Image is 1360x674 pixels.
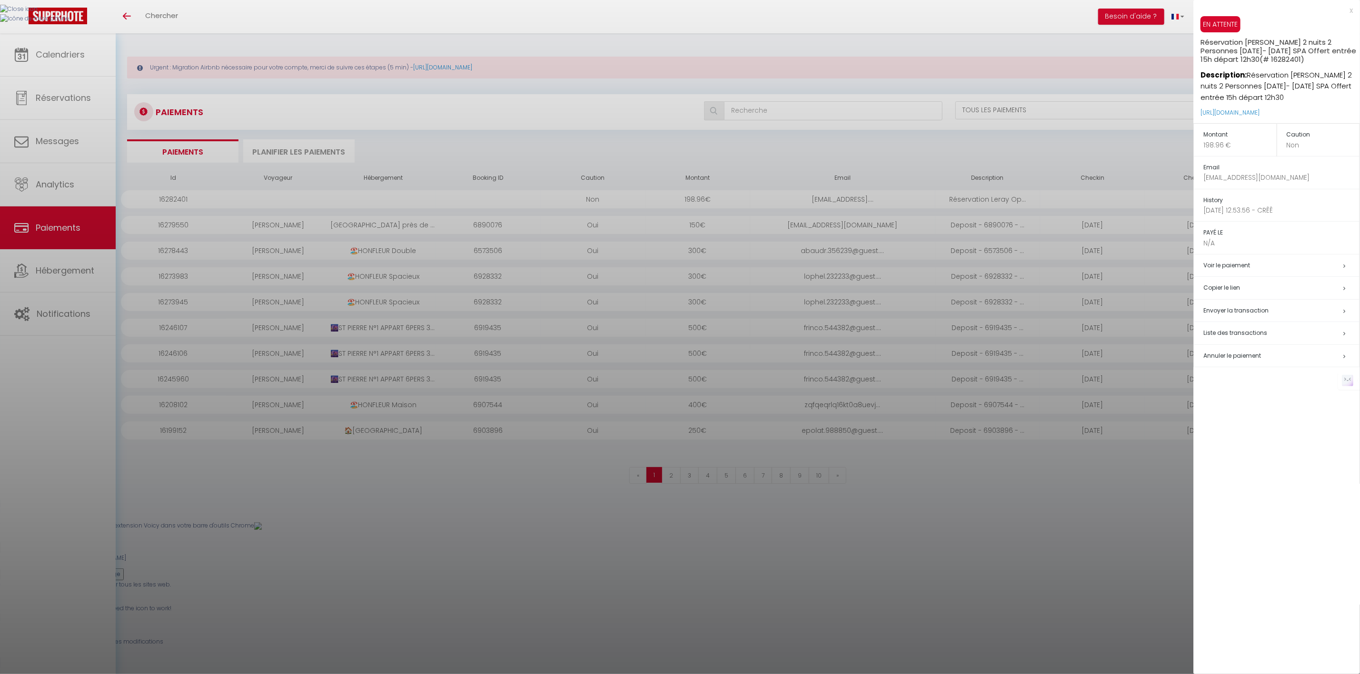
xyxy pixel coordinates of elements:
[1203,195,1360,206] h5: History
[1201,70,1247,80] strong: Description:
[1203,352,1261,360] span: Annuler le paiement
[1201,108,1260,117] a: [URL][DOMAIN_NAME]
[1260,54,1304,64] span: (# 16282401)
[1203,283,1360,293] h5: Copier le lien
[1287,140,1360,150] p: Non
[1203,129,1277,140] h5: Montant
[1287,129,1360,140] h5: Caution
[1203,261,1250,269] a: Voir le paiement
[1203,173,1360,183] p: [EMAIL_ADDRESS][DOMAIN_NAME]
[1193,5,1353,16] div: x
[1201,32,1360,64] h5: Réservation [PERSON_NAME] 2 nuits 2 Personnes [DATE]- [DATE] SPA Offert entrée 15h départ 12h30
[1203,329,1267,337] span: Liste des transactions
[1203,238,1360,248] p: N/A
[1203,306,1269,314] span: Envoyer la transaction
[1203,205,1360,215] p: [DATE] 12:53:56 - CRÊÊ
[1203,227,1360,238] h5: PAYÉ LE
[1203,140,1277,150] p: 198.96 €
[1201,64,1360,103] p: Réservation [PERSON_NAME] 2 nuits 2 Personnes [DATE]- [DATE] SPA Offert entrée 15h départ 12h30
[1201,16,1241,32] span: EN ATTENTE
[1203,162,1360,173] h5: Email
